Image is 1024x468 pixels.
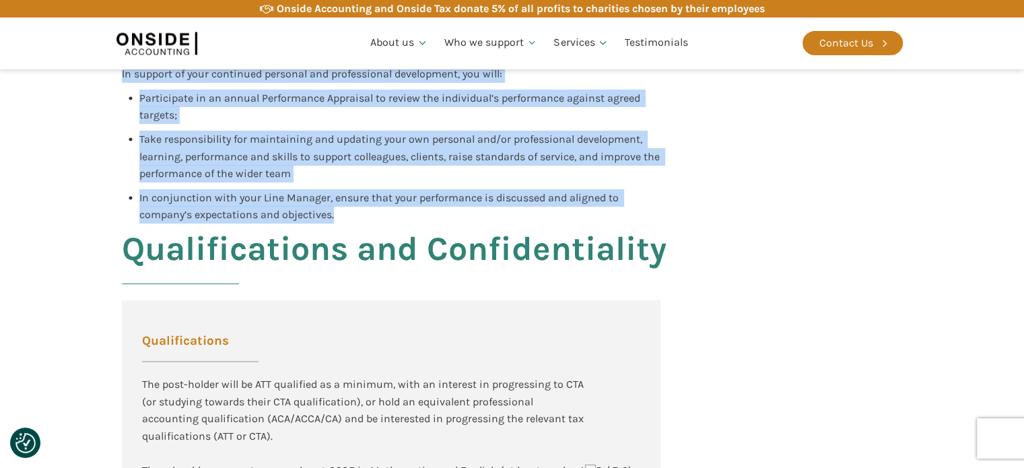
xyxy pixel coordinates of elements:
[116,28,197,59] img: Onside Accounting
[142,335,259,347] span: Qualifications
[139,133,662,180] span: Take responsibility for maintaining and updating your own personal and/or professional developmen...
[139,191,621,222] span: In conjunction with your Line Manager, ensure that your performance is discussed and aligned to c...
[139,92,643,122] span: Participate in an annual Performance Appraisal to review the individual’s performance against agr...
[819,34,873,52] div: Contact Us
[803,31,903,55] a: Contact Us
[545,20,617,66] a: Services
[617,20,696,66] a: Testimonials
[15,433,36,453] img: Revisit consent button
[436,20,546,66] a: Who we support
[362,20,436,66] a: About us
[15,433,36,453] button: Consent Preferences
[122,230,667,300] h2: Qualifications and Confidentiality
[122,65,502,83] div: In support of your continued personal and professional development, you will:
